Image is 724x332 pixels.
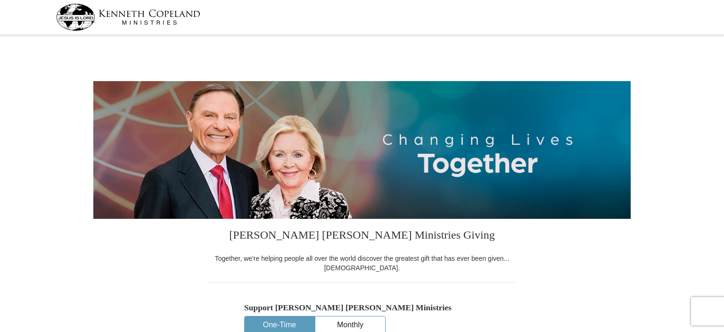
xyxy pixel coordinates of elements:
h5: Support [PERSON_NAME] [PERSON_NAME] Ministries [244,303,480,313]
div: Together, we're helping people all over the world discover the greatest gift that has ever been g... [209,254,515,273]
img: kcm-header-logo.svg [56,4,200,31]
h3: [PERSON_NAME] [PERSON_NAME] Ministries Giving [209,219,515,254]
